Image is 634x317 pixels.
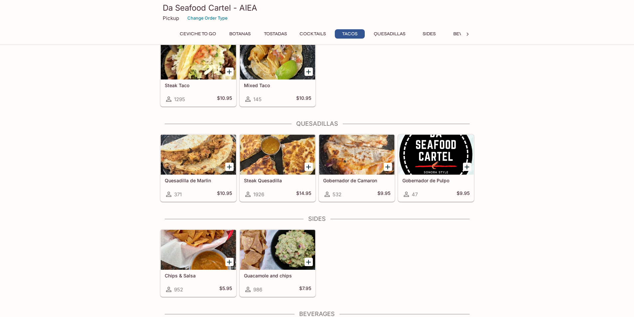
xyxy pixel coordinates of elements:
a: Mixed Taco145$10.95 [240,39,316,106]
button: Add Quesadilla de Marlin [225,163,234,171]
a: Gobernador de Camaron532$9.95 [319,134,395,202]
a: Gobernador de Pulpo47$9.95 [398,134,474,202]
div: Steak Taco [161,40,236,79]
button: Add Guacamole and chips [305,258,313,266]
h5: Mixed Taco [244,82,311,88]
h4: Quesadillas [160,120,474,127]
h5: $10.95 [217,190,232,198]
h5: $10.95 [217,95,232,103]
h5: Steak Taco [165,82,232,88]
h5: Guacamole and chips [244,273,311,278]
h4: Sides [160,215,474,223]
div: Gobernador de Camaron [319,135,394,175]
button: Cocktails [296,29,329,39]
a: Chips & Salsa952$5.95 [160,230,236,297]
button: Tostadas [260,29,291,39]
button: Change Order Type [184,13,231,23]
div: Mixed Taco [240,40,315,79]
span: 47 [412,191,418,198]
button: Botanas [225,29,255,39]
button: Beverages [450,29,485,39]
h5: Chips & Salsa [165,273,232,278]
h5: $7.95 [299,285,311,293]
span: 952 [174,286,183,293]
h5: $9.95 [457,190,470,198]
button: Quesadillas [370,29,409,39]
p: Pickup [163,15,179,21]
button: Add Gobernador de Camaron [384,163,392,171]
span: 371 [174,191,182,198]
button: Add Chips & Salsa [225,258,234,266]
div: Steak Quesadilla [240,135,315,175]
h5: Gobernador de Camaron [323,178,390,183]
span: 1295 [174,96,185,102]
h5: Quesadilla de Marlin [165,178,232,183]
h5: Gobernador de Pulpo [402,178,470,183]
h5: $10.95 [296,95,311,103]
button: Add Steak Taco [225,68,234,76]
span: 145 [253,96,262,102]
div: Gobernador de Pulpo [398,135,474,175]
button: Add Gobernador de Pulpo [463,163,471,171]
span: 532 [332,191,341,198]
a: Steak Quesadilla1926$14.95 [240,134,316,202]
h5: $14.95 [296,190,311,198]
button: Ceviche To Go [176,29,220,39]
span: 986 [253,286,262,293]
a: Steak Taco1295$10.95 [160,39,236,106]
button: Tacos [335,29,365,39]
button: Add Steak Quesadilla [305,163,313,171]
div: Quesadilla de Marlin [161,135,236,175]
div: Guacamole and chips [240,230,315,270]
button: Add Mixed Taco [305,68,313,76]
div: Chips & Salsa [161,230,236,270]
h3: Da Seafood Cartel - AIEA [163,3,472,13]
button: Sides [414,29,444,39]
h5: $5.95 [219,285,232,293]
a: Quesadilla de Marlin371$10.95 [160,134,236,202]
span: 1926 [253,191,264,198]
a: Guacamole and chips986$7.95 [240,230,316,297]
h5: Steak Quesadilla [244,178,311,183]
h5: $9.95 [377,190,390,198]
